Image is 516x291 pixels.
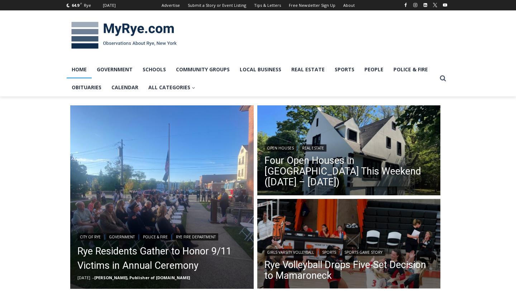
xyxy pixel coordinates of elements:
a: Linkedin [421,1,430,9]
img: 506 Midland Avenue, Rye [257,105,441,197]
a: Read More Rye Volleyball Drops Five-Set Decision to Mamaroneck [257,199,441,291]
a: X [431,1,439,9]
span: F [80,1,82,5]
a: YouTube [441,1,449,9]
a: Rye Residents Gather to Honor 9/11 Victims in Annual Ceremony [77,244,247,273]
nav: Primary Navigation [67,61,436,97]
a: Home [67,61,92,78]
a: Rye Volleyball Drops Five-Set Decision to Mamaroneck [264,259,434,281]
a: Open Houses [264,144,296,152]
a: Four Open Houses in [GEOGRAPHIC_DATA] This Weekend ([DATE] – [DATE]) [264,155,434,187]
a: All Categories [143,78,200,96]
a: Instagram [411,1,420,9]
button: View Search Form [436,72,449,85]
a: [PERSON_NAME], Publisher of [DOMAIN_NAME] [94,275,190,280]
a: Real Estate [286,61,330,78]
div: Rye [84,2,91,9]
a: Government [106,233,137,240]
div: | [264,143,434,152]
a: Sports [330,61,359,78]
div: | | | [77,232,247,240]
a: Obituaries [67,78,106,96]
span: All Categories [148,84,195,91]
a: Read More Four Open Houses in Rye This Weekend (September 13 – 14) [257,105,441,197]
a: Police & Fire [140,233,170,240]
a: Government [92,61,138,78]
a: People [359,61,388,78]
a: Police & Fire [388,61,433,78]
img: MyRye.com [67,17,181,54]
a: Calendar [106,78,143,96]
a: Read More Rye Residents Gather to Honor 9/11 Victims in Annual Ceremony [70,105,254,289]
div: | | [264,247,434,256]
a: Sports Game Story [342,249,385,256]
a: Local Business [235,61,286,78]
a: Schools [138,61,171,78]
a: Girls Varsity Volleyball [264,249,316,256]
img: (PHOTO: The Rye Volleyball team celebrates a point against the Mamaroneck Tigers on September 11,... [257,199,441,291]
div: [DATE] [103,2,116,9]
a: Rye Fire Department [173,233,218,240]
a: City of Rye [77,233,103,240]
a: Facebook [401,1,410,9]
a: Community Groups [171,61,235,78]
img: (PHOTO: The City of Rye's annual September 11th Commemoration Ceremony on Thursday, September 11,... [70,105,254,289]
span: 64.9 [72,3,79,8]
a: Real Estate [300,144,326,152]
span: – [92,275,94,280]
a: Sports [320,249,339,256]
time: [DATE] [77,275,90,280]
